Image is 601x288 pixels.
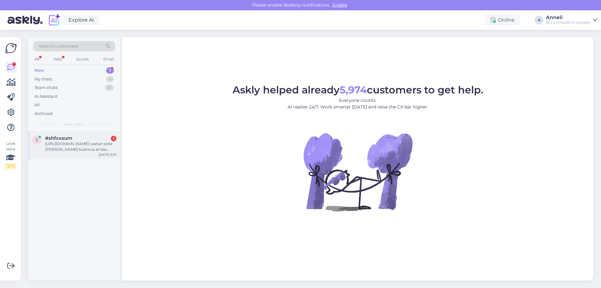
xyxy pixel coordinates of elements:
div: 1 [106,67,114,74]
div: A [535,16,543,24]
div: Socials [75,55,90,63]
div: Team chats [34,85,58,91]
div: 1 [106,76,114,82]
span: s [36,138,38,142]
a: AnneliBüroomaailm's website [546,15,597,25]
div: [DATE] 9:33 [99,152,116,157]
div: 2 / 3 [5,163,16,169]
span: Enable [331,2,349,8]
div: Online [485,14,520,26]
div: Look Here [5,141,16,169]
b: 5,974 [340,84,367,96]
p: Everyone counts. AI replies 24/7. Work smarter [DATE] and raise the CX bar higher. [233,97,483,110]
a: Explore AI [63,15,99,25]
div: Büroomaailm's website [546,20,590,25]
div: 0 [105,85,114,91]
span: Search customers [39,43,79,50]
span: #shfxxsum [45,135,72,141]
div: Archived [34,111,53,117]
div: New [34,67,44,74]
img: Askly Logo [5,42,17,54]
div: My chats [34,76,52,82]
img: No Chat active [301,115,414,228]
span: New chats [64,122,84,127]
img: explore-ai [48,13,61,27]
div: Email [102,55,115,63]
div: Web [52,55,63,63]
div: Anneli [546,15,590,20]
div: 1 [111,136,116,141]
span: Askly helped already customers to get help. [233,84,483,96]
div: All [33,55,40,63]
div: [URL][DOMAIN_NAME] vaatan seda [PERSON_NAME] küsimus et kas laseri värve saab ka muuta? [45,141,116,152]
div: All [34,102,40,108]
div: AI Assistant [34,93,58,100]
